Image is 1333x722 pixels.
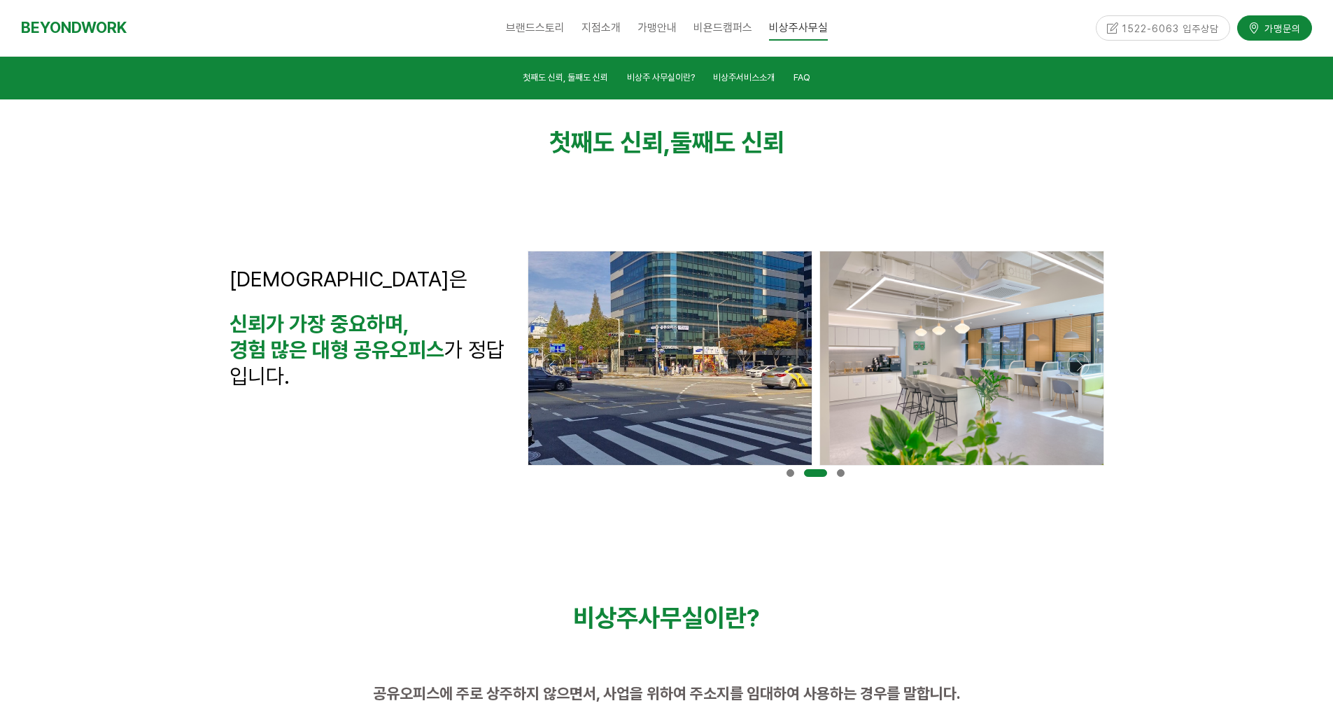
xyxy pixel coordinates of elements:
[670,127,784,158] strong: 둘째도 신뢰
[21,15,127,41] a: BEYONDWORK
[794,70,810,89] a: FAQ
[713,70,775,89] a: 비상주서비스소개
[627,70,695,89] a: 비상주 사무실이란?
[230,337,505,388] span: 가 정답입니다.
[713,72,775,83] span: 비상주서비스소개
[506,21,565,34] span: 브랜드스토리
[627,72,695,83] span: 비상주 사무실이란?
[637,21,677,34] span: 가맹안내
[1237,14,1312,39] a: 가맹문의
[230,337,444,362] strong: 경험 많은 대형 공유오피스
[498,11,573,46] a: 브랜드스토리
[573,603,760,633] span: 비상주사무실이란?
[523,70,608,89] a: 첫째도 신뢰, 둘째도 신뢰
[373,684,961,702] span: 공유오피스에 주로 상주하지 않으면서, 사업을 위하여 주소지를 임대하여 사용하는 경우를 말합니다.
[523,72,608,83] span: 첫째도 신뢰, 둘째도 신뢰
[685,11,761,46] a: 비욘드캠퍼스
[761,11,836,46] a: 비상주사무실
[1260,20,1301,34] span: 가맹문의
[230,311,409,336] strong: 신뢰가 가장 중요하며,
[581,21,621,34] span: 지점소개
[230,266,467,291] span: [DEMOGRAPHIC_DATA]은
[693,21,752,34] span: 비욘드캠퍼스
[629,11,685,46] a: 가맹안내
[769,16,828,41] span: 비상주사무실
[794,72,810,83] span: FAQ
[573,11,629,46] a: 지점소개
[549,127,670,158] strong: 첫째도 신뢰,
